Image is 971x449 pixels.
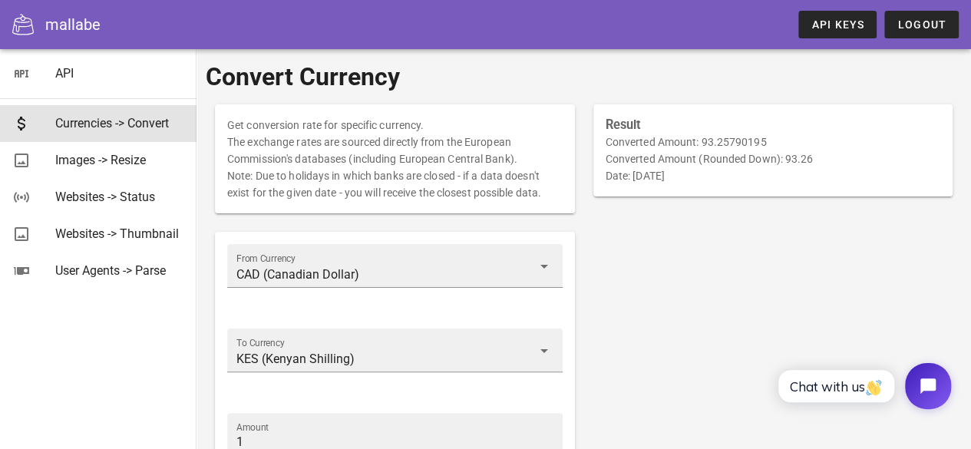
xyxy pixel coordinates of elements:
div: Currencies -> Convert [55,116,184,130]
label: Amount [236,422,269,434]
span: Converted Amount: [606,136,699,148]
span: Date: [606,170,631,182]
div: mallabe [45,13,101,36]
div: User Agents -> Parse [55,263,184,278]
label: To Currency [236,338,285,349]
span: 93.25790195 [701,136,766,148]
span: 93.26 [785,153,814,165]
label: From Currency [236,253,296,265]
div: Images -> Resize [55,153,184,167]
span: Converted Amount (Rounded Down): [606,153,783,165]
h1: Convert Currency [206,58,962,95]
h3: Result [606,117,941,134]
span: API Keys [811,18,864,31]
div: Websites -> Thumbnail [55,226,184,241]
span: [DATE] [632,170,665,182]
div: Websites -> Status [55,190,184,204]
div: API [55,66,184,81]
button: Logout [884,11,959,38]
span: Logout [897,18,946,31]
div: Get conversion rate for specific currency. The exchange rates are sourced directly from the Europ... [215,104,575,213]
iframe: Tidio Chat [761,350,964,422]
a: API Keys [798,11,877,38]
